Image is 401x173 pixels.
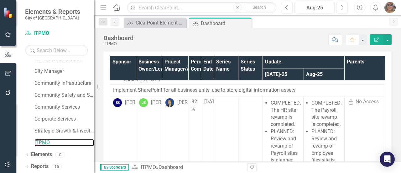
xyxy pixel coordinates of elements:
[110,84,385,96] td: Double-Click to Edit
[103,41,133,46] div: ITPMO
[165,98,174,107] img: Nuhad Hussain
[52,164,62,169] div: 15
[34,104,94,111] a: Community Services
[384,2,396,13] img: Rosaline Wood
[34,92,94,99] a: Community Safety and Social Services
[253,5,266,10] span: Search
[294,2,335,13] button: Aug-25
[31,163,49,170] a: Reports
[25,8,80,15] span: Elements & Reports
[177,99,215,106] div: [PERSON_NAME]
[151,99,189,106] div: [PERSON_NAME]
[311,100,341,128] li: COMPLETED: The Payroll site revamp is completed.
[34,68,94,75] a: City Manager
[311,128,341,171] li: PLANNED: Review and revamp of Employee files site is planned
[34,116,94,123] a: Corporate Services
[201,19,250,27] div: Dashboard
[25,30,88,37] a: ITPMO
[204,99,219,105] span: [DATE]
[191,98,198,113] div: 82 %
[34,139,94,146] a: ITPMO
[55,152,65,157] div: 0
[141,164,156,170] a: ITPMO
[3,7,14,18] img: ClearPoint Strategy
[31,151,52,158] a: Elements
[271,128,300,164] li: PLANNED: Review and revamp of Payroll sites is planned
[139,98,148,107] div: JS
[100,164,129,170] span: By Scorecard
[243,3,275,12] button: Search
[125,99,163,106] div: [PERSON_NAME]
[113,98,122,107] div: SS
[356,98,379,105] div: No Access
[25,15,80,20] small: City of [GEOGRAPHIC_DATA]
[25,45,88,56] input: Search Below...
[34,80,94,87] a: Community Infrastructure
[297,4,332,12] div: Aug-25
[132,164,243,171] div: »
[159,164,183,170] div: Dashboard
[125,19,185,27] a: ClearPoint Element Definitions
[113,87,295,93] span: Implement SharePoint for all business units' use to store digital information assets
[34,127,94,135] a: Strategic Growth & Investment
[136,19,185,27] div: ClearPoint Element Definitions
[271,100,300,128] li: COMPLETED: The HR site revamp is completed.
[380,152,395,167] div: Open Intercom Messenger
[103,35,133,41] div: Dashboard
[127,2,276,13] input: Search ClearPoint...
